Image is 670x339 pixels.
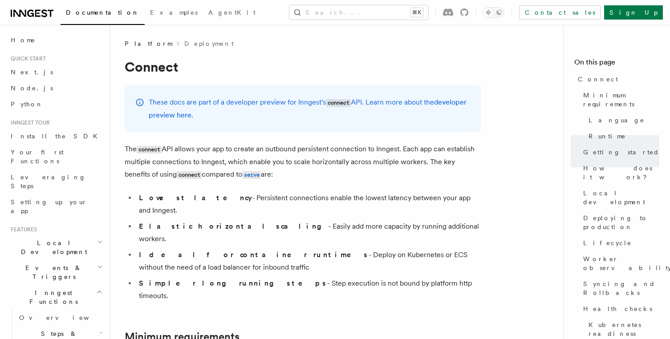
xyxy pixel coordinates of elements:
a: Language [585,112,659,128]
span: How does it work? [583,164,659,182]
span: Setting up your app [11,198,87,214]
span: Overview [19,314,111,321]
span: Node.js [11,85,53,92]
a: AgentKit [203,3,261,24]
strong: Lowest latency [139,194,252,202]
span: Next.js [11,69,53,76]
strong: Ideal for container runtimes [139,250,369,259]
a: Runtime [585,128,659,144]
span: Documentation [66,9,139,16]
span: Health checks [583,304,652,313]
a: Your first Functions [7,144,105,169]
a: Contact sales [519,5,601,20]
button: Local Development [7,235,105,260]
a: Documentation [61,3,145,25]
a: Home [7,32,105,48]
a: Deployment [184,39,234,48]
a: Setting up your app [7,194,105,219]
span: Events & Triggers [7,263,97,281]
a: Deploying to production [580,210,659,235]
code: serve [242,171,261,179]
kbd: ⌘K [410,8,423,17]
span: Connect [578,75,618,84]
span: Your first Functions [11,149,64,165]
span: Local development [583,189,659,206]
a: Examples [145,3,203,24]
p: These docs are part of a developer preview for Inngest's API. Learn more about the . [149,96,470,121]
button: Toggle dark mode [483,7,504,18]
a: serve [242,170,261,178]
li: - Step execution is not bound by platform http timeouts. [136,277,481,302]
span: Platform [125,39,172,48]
span: Runtime [589,132,626,141]
p: The API allows your app to create an outbound persistent connection to Inngest. Each app can esta... [125,143,481,181]
a: How does it work? [580,160,659,185]
button: Events & Triggers [7,260,105,285]
a: Connect [574,71,659,87]
span: Minimum requirements [583,91,659,109]
strong: Elastic horizontal scaling [139,222,328,230]
a: Python [7,96,105,112]
a: Getting started [580,144,659,160]
span: Language [589,116,645,125]
a: Local development [580,185,659,210]
span: AgentKit [208,9,256,16]
code: connect [177,171,202,179]
code: connect [137,146,162,153]
span: Python [11,101,43,108]
li: - Persistent connections enable the lowest latency between your app and Inngest. [136,192,481,217]
span: Inngest tour [7,119,50,126]
span: Install the SDK [11,133,103,140]
span: Home [11,36,36,44]
a: Install the SDK [7,128,105,144]
a: Health checks [580,301,659,317]
code: connect [326,99,351,107]
button: Inngest Functions [7,285,105,310]
a: Minimum requirements [580,87,659,112]
strong: Simpler long running steps [139,279,327,287]
span: Features [7,226,37,233]
a: Next.js [7,64,105,80]
a: Worker observability [580,251,659,276]
h1: Connect [125,59,481,75]
li: - Deploy on Kubernetes or ECS without the need of a load balancer for inbound traffic [136,249,481,274]
button: Search...⌘K [289,5,428,20]
span: Deploying to production [583,214,659,231]
span: Local Development [7,238,97,256]
span: Syncing and Rollbacks [583,279,659,297]
li: - Easily add more capacity by running additional workers. [136,220,481,245]
a: Overview [16,310,105,326]
span: Examples [150,9,198,16]
span: Inngest Functions [7,288,96,306]
a: Sign Up [604,5,663,20]
span: Getting started [583,148,659,157]
a: Node.js [7,80,105,96]
span: Quick start [7,55,46,62]
span: Lifecycle [583,238,632,247]
a: Leveraging Steps [7,169,105,194]
h4: On this page [574,57,659,71]
a: Lifecycle [580,235,659,251]
a: Syncing and Rollbacks [580,276,659,301]
span: Leveraging Steps [11,174,86,190]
